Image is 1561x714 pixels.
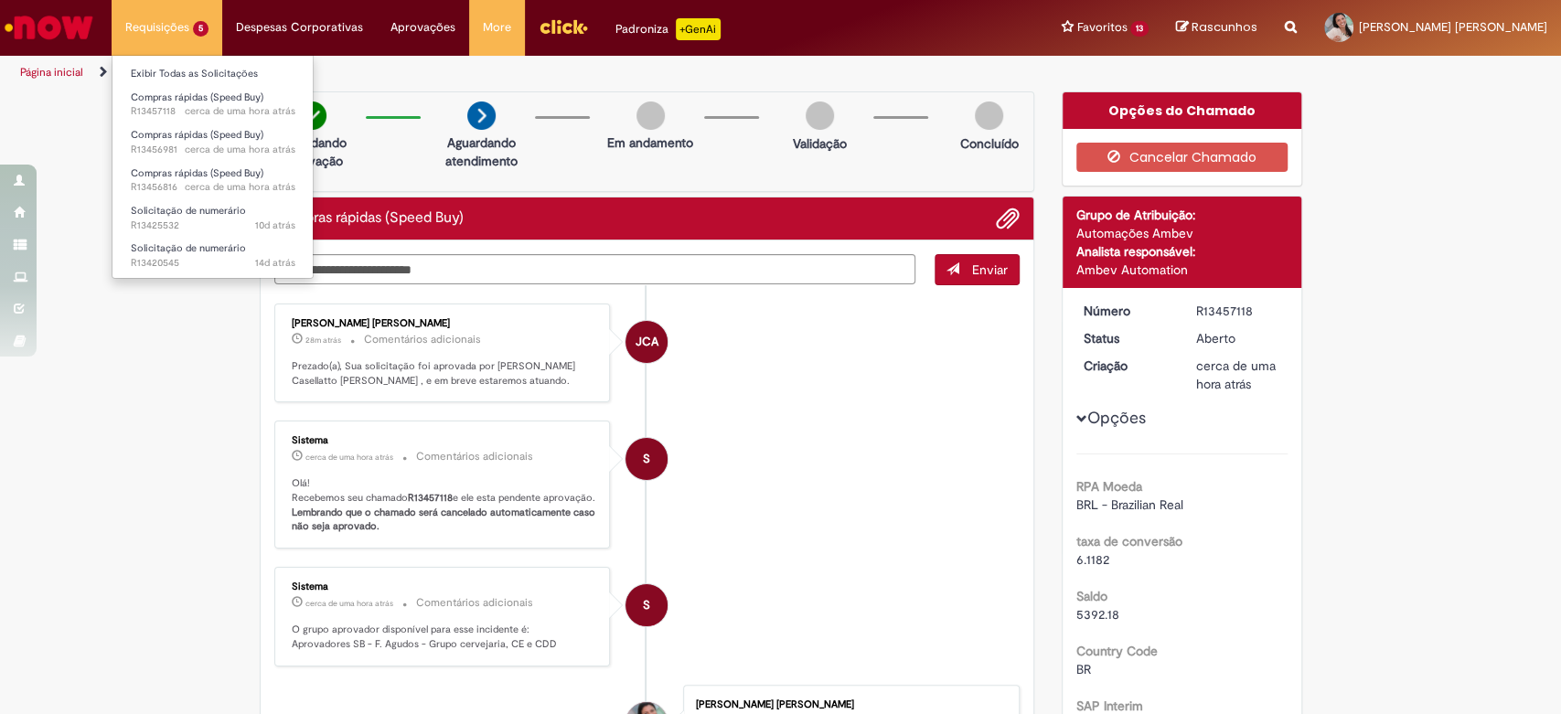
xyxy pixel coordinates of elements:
[1076,588,1107,604] b: Saldo
[255,256,295,270] span: 14d atrás
[1076,261,1288,279] div: Ambev Automation
[1063,92,1301,129] div: Opções do Chamado
[806,101,834,130] img: img-circle-grey.png
[125,18,189,37] span: Requisições
[1196,357,1276,392] time: 28/08/2025 11:21:50
[14,56,1027,90] ul: Trilhas de página
[1196,357,1281,393] div: 28/08/2025 11:21:50
[112,239,314,272] a: Aberto R13420545 : Solicitação de numerário
[131,104,295,119] span: R13457118
[1070,302,1182,320] dt: Número
[1196,302,1281,320] div: R13457118
[1076,606,1119,623] span: 5392.18
[185,104,295,118] time: 28/08/2025 11:21:52
[972,261,1008,278] span: Enviar
[305,598,393,609] time: 28/08/2025 11:21:59
[2,9,96,46] img: ServiceNow
[305,452,393,463] time: 28/08/2025 11:22:03
[305,452,393,463] span: cerca de uma hora atrás
[112,64,314,84] a: Exibir Todas as Solicitações
[676,18,721,40] p: +GenAi
[1070,329,1182,347] dt: Status
[539,13,588,40] img: click_logo_yellow_360x200.png
[305,335,341,346] time: 28/08/2025 11:40:53
[185,180,295,194] time: 28/08/2025 10:47:42
[625,438,668,480] div: System
[1359,19,1547,35] span: [PERSON_NAME] [PERSON_NAME]
[305,598,393,609] span: cerca de uma hora atrás
[364,332,481,347] small: Comentários adicionais
[236,18,363,37] span: Despesas Corporativas
[625,584,668,626] div: System
[131,256,295,271] span: R13420545
[131,91,263,104] span: Compras rápidas (Speed Buy)
[1076,661,1091,677] span: BR
[1176,19,1257,37] a: Rascunhos
[636,101,665,130] img: img-circle-grey.png
[193,21,208,37] span: 5
[112,125,314,159] a: Aberto R13456981 : Compras rápidas (Speed Buy)
[274,254,916,285] textarea: Digite sua mensagem aqui...
[292,506,598,534] b: Lembrando que o chamado será cancelado automaticamente caso não seja aprovado.
[131,204,246,218] span: Solicitação de numerário
[1076,242,1288,261] div: Analista responsável:
[1076,18,1127,37] span: Favoritos
[292,476,596,534] p: Olá! Recebemos seu chamado e ele esta pendente aprovação.
[112,201,314,235] a: Aberto R13425532 : Solicitação de numerário
[131,218,295,233] span: R13425532
[643,583,650,627] span: S
[255,218,295,232] span: 10d atrás
[185,104,295,118] span: cerca de uma hora atrás
[467,101,496,130] img: arrow-next.png
[1076,206,1288,224] div: Grupo de Atribuição:
[255,256,295,270] time: 15/08/2025 12:04:40
[1076,698,1143,714] b: SAP Interim
[615,18,721,40] div: Padroniza
[131,143,295,157] span: R13456981
[625,321,668,363] div: Julia Casellatto Antonioli
[292,435,596,446] div: Sistema
[20,65,83,80] a: Página inicial
[1196,329,1281,347] div: Aberto
[643,437,650,481] span: S
[1192,18,1257,36] span: Rascunhos
[292,318,596,329] div: [PERSON_NAME] [PERSON_NAME]
[274,210,464,227] h2: Compras rápidas (Speed Buy) Histórico de tíquete
[131,241,246,255] span: Solicitação de numerário
[1076,478,1142,495] b: RPA Moeda
[131,128,263,142] span: Compras rápidas (Speed Buy)
[292,623,596,651] p: O grupo aprovador disponível para esse incidente é: Aprovadores SB - F. Agudos - Grupo cervejaria...
[1076,533,1182,549] b: taxa de conversão
[390,18,455,37] span: Aprovações
[1196,357,1276,392] span: cerca de uma hora atrás
[1076,496,1183,513] span: BRL - Brazilian Real
[185,143,295,156] time: 28/08/2025 11:06:47
[292,359,596,388] p: Prezado(a), Sua solicitação foi aprovada por [PERSON_NAME] Casellatto [PERSON_NAME] , e em breve ...
[255,218,295,232] time: 18/08/2025 15:44:16
[1076,643,1158,659] b: Country Code
[437,133,526,170] p: Aguardando atendimento
[975,101,1003,130] img: img-circle-grey.png
[416,449,533,464] small: Comentários adicionais
[793,134,847,153] p: Validação
[112,88,314,122] a: Aberto R13457118 : Compras rápidas (Speed Buy)
[305,335,341,346] span: 28m atrás
[1130,21,1149,37] span: 13
[185,143,295,156] span: cerca de uma hora atrás
[636,320,658,364] span: JCA
[131,166,263,180] span: Compras rápidas (Speed Buy)
[408,491,453,505] b: R13457118
[112,164,314,197] a: Aberto R13456816 : Compras rápidas (Speed Buy)
[696,699,1000,710] div: [PERSON_NAME] [PERSON_NAME]
[959,134,1018,153] p: Concluído
[292,581,596,592] div: Sistema
[1070,357,1182,375] dt: Criação
[131,180,295,195] span: R13456816
[996,207,1020,230] button: Adicionar anexos
[935,254,1020,285] button: Enviar
[483,18,511,37] span: More
[112,55,314,279] ul: Requisições
[607,133,693,152] p: Em andamento
[1076,224,1288,242] div: Automações Ambev
[185,180,295,194] span: cerca de uma hora atrás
